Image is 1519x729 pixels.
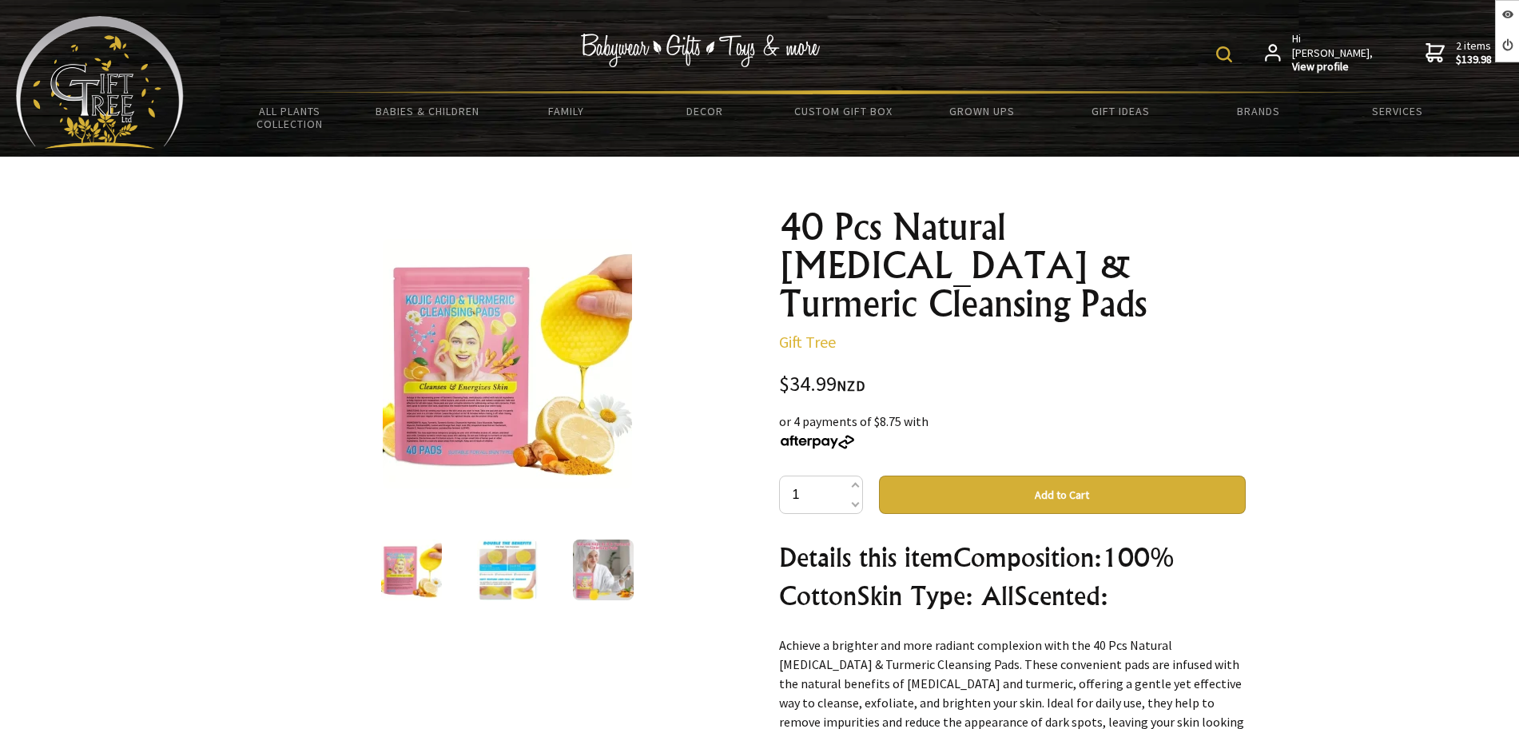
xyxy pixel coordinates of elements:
[381,540,442,600] img: 40 Pcs Natural Kojic Acid & Turmeric Cleansing Pads
[779,412,1246,450] div: or 4 payments of $8.75 with
[221,94,359,141] a: All Plants Collection
[359,94,497,128] a: Babies & Children
[837,376,865,395] span: NZD
[580,34,820,67] img: Babywear - Gifts - Toys & more
[16,16,184,149] img: Babyware - Gifts - Toys and more...
[1292,60,1374,74] strong: View profile
[1328,94,1466,128] a: Services
[779,374,1246,396] div: $34.99
[1051,94,1189,128] a: Gift Ideas
[573,540,634,600] img: 40 Pcs Natural Kojic Acid & Turmeric Cleansing Pads
[1426,32,1492,74] a: 2 items$139.98
[779,538,1246,615] h2: Details this itemComposition:100% CottonSkin Type: AllScented:
[383,239,632,488] img: 40 Pcs Natural Kojic Acid & Turmeric Cleansing Pads
[779,208,1246,323] h1: 40 Pcs Natural [MEDICAL_DATA] & Turmeric Cleansing Pads
[497,94,635,128] a: Family
[1292,32,1374,74] span: Hi [PERSON_NAME],
[1265,32,1374,74] a: Hi [PERSON_NAME],View profile
[477,540,538,600] img: 40 Pcs Natural Kojic Acid & Turmeric Cleansing Pads
[635,94,773,128] a: Decor
[1456,38,1492,67] span: 2 items
[779,332,836,352] a: Gift Tree
[879,476,1246,514] button: Add to Cart
[1190,94,1328,128] a: Brands
[913,94,1051,128] a: Grown Ups
[774,94,913,128] a: Custom Gift Box
[779,435,856,449] img: Afterpay
[1456,53,1492,67] strong: $139.98
[1216,46,1232,62] img: product search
